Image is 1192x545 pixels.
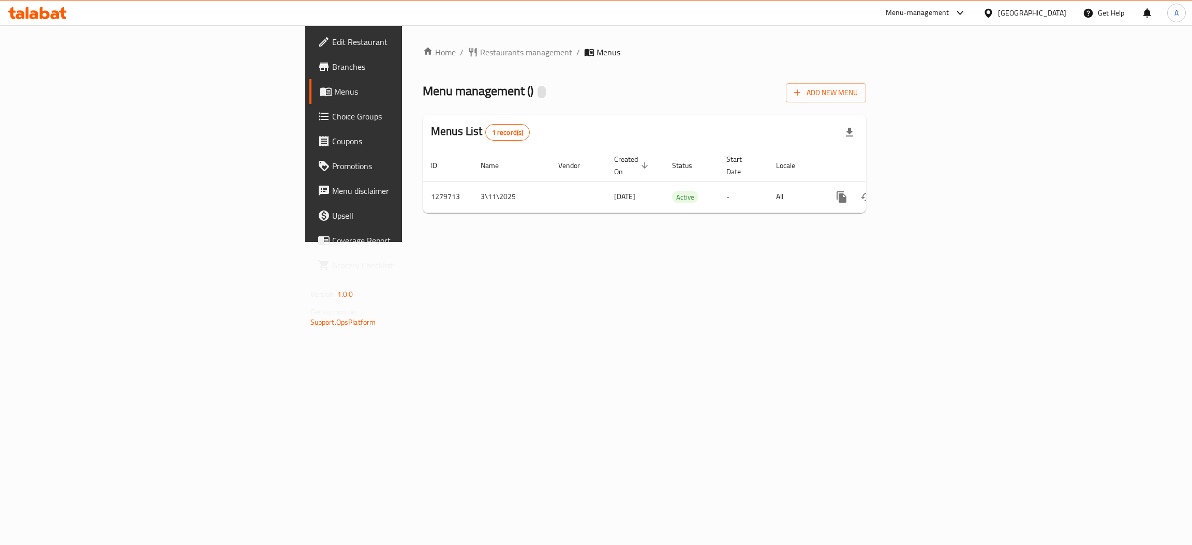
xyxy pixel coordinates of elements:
div: Total records count [485,124,530,141]
a: Support.OpsPlatform [310,315,376,329]
td: 3\11\2025 [472,181,550,213]
a: Menus [309,79,504,104]
a: Menu disclaimer [309,178,504,203]
td: All [768,181,821,213]
span: 1 record(s) [486,128,530,138]
a: Coverage Report [309,228,504,253]
span: Coupons [332,135,496,147]
div: Export file [837,120,862,145]
button: Change Status [854,185,879,209]
span: Name [481,159,512,172]
nav: breadcrumb [423,46,866,58]
span: 1.0.0 [337,287,353,301]
a: Grocery Checklist [309,253,504,278]
h2: Menus List [431,124,530,141]
span: Branches [332,60,496,73]
a: Promotions [309,154,504,178]
span: Start Date [726,153,755,178]
button: Add New Menu [786,83,866,102]
span: Grocery Checklist [332,259,496,271]
div: [GEOGRAPHIC_DATA] [998,7,1066,19]
span: Menu disclaimer [332,185,496,197]
a: Coupons [309,129,504,154]
span: Menus [597,46,620,58]
li: / [576,46,580,58]
span: Coverage Report [332,234,496,247]
a: Edit Restaurant [309,29,504,54]
a: Branches [309,54,504,79]
span: Menus [334,85,496,98]
span: Active [672,191,698,203]
a: Upsell [309,203,504,228]
div: Menu-management [886,7,949,19]
a: Restaurants management [468,46,572,58]
span: ID [431,159,451,172]
span: Vendor [558,159,593,172]
span: Choice Groups [332,110,496,123]
span: Locale [776,159,809,172]
span: A [1174,7,1179,19]
span: Get support on: [310,305,358,319]
table: enhanced table [423,150,937,213]
span: [DATE] [614,190,635,203]
span: Edit Restaurant [332,36,496,48]
button: more [829,185,854,209]
span: Promotions [332,160,496,172]
span: Add New Menu [794,86,858,99]
th: Actions [821,150,937,181]
span: Version: [310,287,336,301]
a: Choice Groups [309,104,504,129]
span: Restaurants management [480,46,572,58]
span: Upsell [332,209,496,222]
span: Created On [614,153,651,178]
span: Status [672,159,706,172]
td: - [718,181,768,213]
